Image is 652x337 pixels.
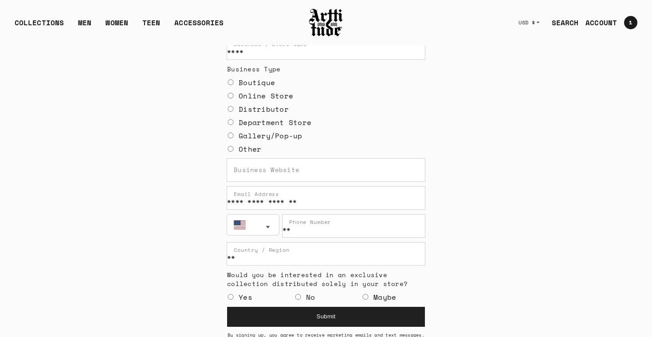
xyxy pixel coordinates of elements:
a: ACCOUNT [578,14,617,31]
a: WOMEN [106,17,128,35]
a: TEEN [142,17,160,35]
a: Open cart [617,12,637,33]
a: MEN [78,17,91,35]
ul: Main navigation [8,17,231,35]
div: ACCESSORIES [174,17,224,35]
div: COLLECTIONS [15,17,64,35]
a: SEARCH [545,14,579,31]
span: USD $ [518,19,535,26]
button: USD $ [513,13,545,32]
img: Arttitude [308,8,344,38]
span: 1 [629,20,632,25]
